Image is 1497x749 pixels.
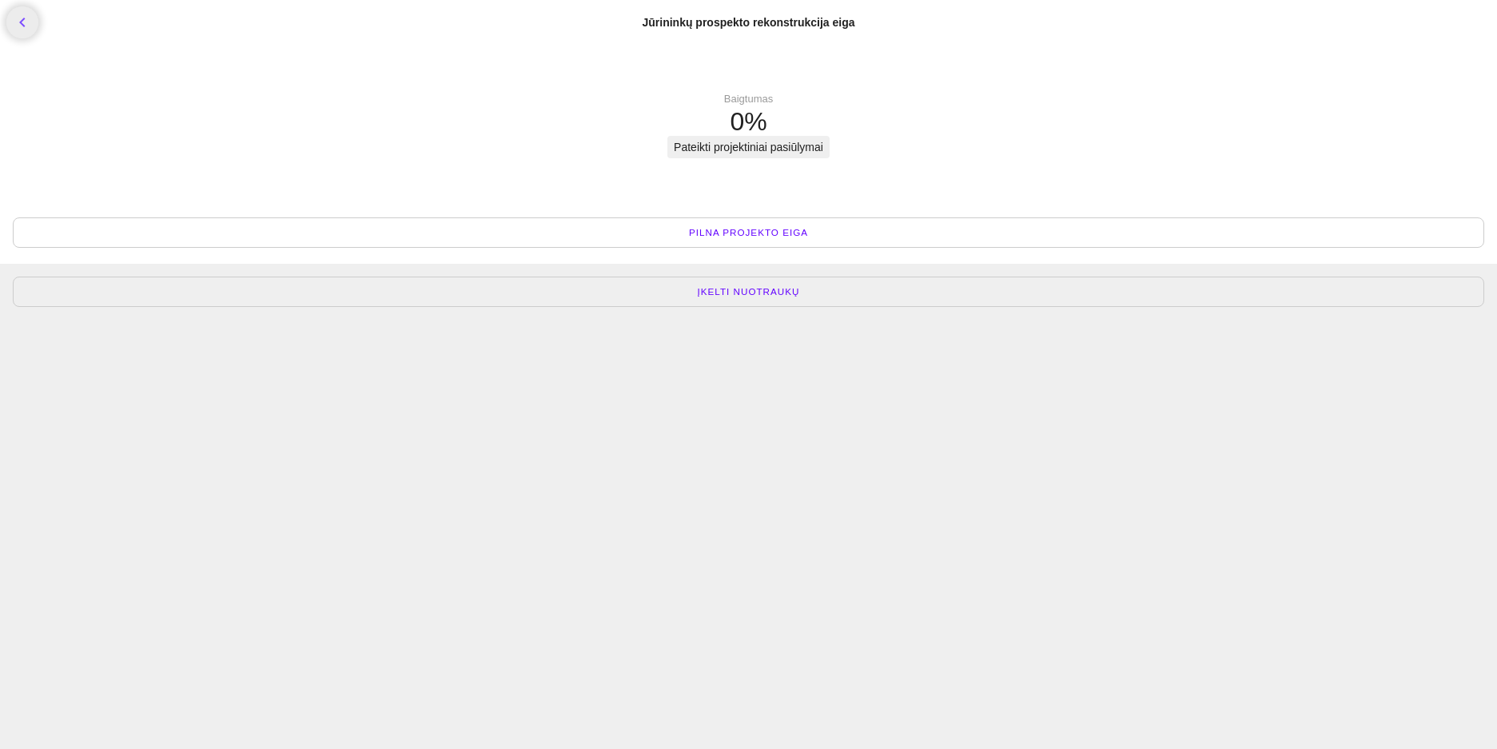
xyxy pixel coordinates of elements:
[698,284,800,300] span: Įkelti nuotraukų
[730,114,766,129] div: 0%
[13,13,32,32] i: chevron_left
[6,6,38,38] a: chevron_left
[724,91,773,107] div: Baigtumas
[642,14,854,30] div: Jūrininkų prospekto rekonstrukcija eiga
[689,225,808,241] span: Pilna projekto eiga
[667,136,830,158] div: Pateikti projektiniai pasiūlymai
